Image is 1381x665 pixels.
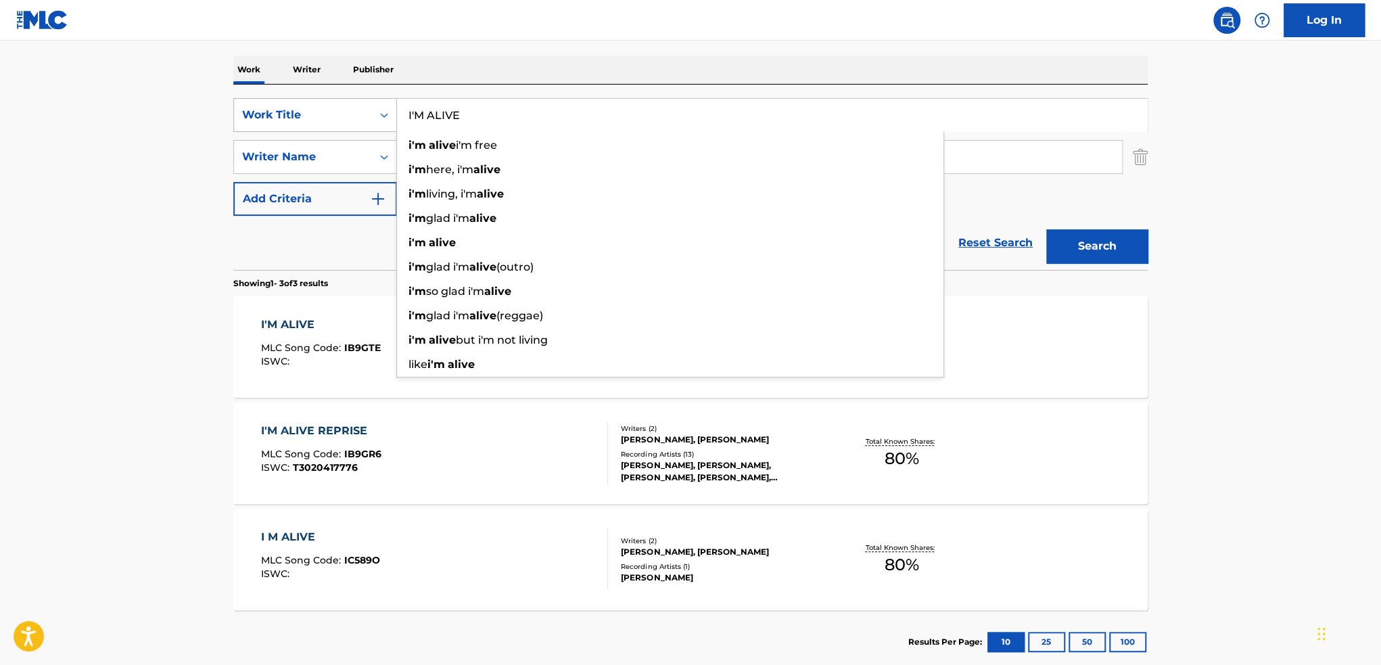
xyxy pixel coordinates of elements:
strong: i'm [408,236,426,249]
span: (outro) [496,260,534,273]
strong: alive [477,187,504,200]
button: Search [1046,229,1148,263]
span: ISWC : [261,461,293,474]
span: MLC Song Code : [261,554,344,566]
strong: alive [469,309,496,322]
strong: alive [484,285,511,298]
div: I M ALIVE [261,529,380,545]
p: Total Known Shares: [865,436,937,446]
div: Recording Artists ( 1 ) [621,561,825,572]
span: T3020417776 [293,461,358,474]
div: Writer Name [242,149,364,165]
button: 100 [1109,632,1146,652]
strong: i'm [408,285,426,298]
a: Log In [1284,3,1365,37]
a: Reset Search [952,228,1039,258]
button: Add Criteria [233,182,397,216]
strong: alive [473,163,500,176]
div: Recording Artists ( 13 ) [621,449,825,459]
span: but i'm not living [456,334,548,346]
span: living, i'm [426,187,477,200]
strong: alive [429,139,456,152]
p: Total Known Shares: [865,543,937,553]
strong: i'm [408,139,426,152]
img: help [1254,12,1270,28]
span: like [408,358,427,371]
span: IB9GR6 [344,448,381,460]
button: 50 [1069,632,1106,652]
div: Writers ( 2 ) [621,536,825,546]
img: 9d2ae6d4665cec9f34b9.svg [370,191,386,207]
img: MLC Logo [16,10,68,30]
p: Work [233,55,264,84]
img: search [1219,12,1235,28]
a: I'M ALIVE REPRISEMLC Song Code:IB9GR6ISWC:T3020417776Writers (2)[PERSON_NAME], [PERSON_NAME]Recor... [233,403,1148,504]
span: here, i'm [426,163,473,176]
span: (reggae) [496,309,543,322]
div: Drag [1317,614,1326,654]
div: [PERSON_NAME], [PERSON_NAME] [621,434,825,446]
div: [PERSON_NAME], [PERSON_NAME], [PERSON_NAME], [PERSON_NAME], [PERSON_NAME], [PERSON_NAME] [621,459,825,484]
p: Publisher [349,55,398,84]
span: glad i'm [426,212,469,225]
div: [PERSON_NAME] [621,572,825,584]
button: 25 [1028,632,1065,652]
div: Writers ( 2 ) [621,423,825,434]
span: 80 % [884,446,918,471]
span: so glad i'm [426,285,484,298]
strong: i'm [427,358,445,371]
strong: i'm [408,260,426,273]
strong: alive [469,212,496,225]
span: i'm free [456,139,497,152]
span: MLC Song Code : [261,448,344,460]
button: 10 [987,632,1025,652]
span: IB9GTE [344,342,381,354]
strong: i'm [408,163,426,176]
img: Delete Criterion [1133,140,1148,174]
span: MLC Song Code : [261,342,344,354]
div: I'M ALIVE [261,317,381,333]
form: Search Form [233,98,1148,270]
strong: i'm [408,187,426,200]
div: Work Title [242,107,364,123]
span: IC589O [344,554,380,566]
span: glad i'm [426,260,469,273]
span: ISWC : [261,568,293,580]
strong: i'm [408,309,426,322]
div: Help [1248,7,1275,34]
strong: alive [429,236,456,249]
a: Public Search [1213,7,1240,34]
span: ISWC : [261,355,293,367]
a: I'M ALIVEMLC Song Code:IB9GTEISWC:Writers (2)ELHARSH [PERSON_NAME], [PERSON_NAME]Recording Artist... [233,296,1148,398]
strong: alive [448,358,475,371]
strong: i'm [408,334,426,346]
iframe: Chat Widget [1313,600,1381,665]
div: I'M ALIVE REPRISE [261,423,381,439]
a: I M ALIVEMLC Song Code:IC589OISWC:Writers (2)[PERSON_NAME], [PERSON_NAME]Recording Artists (1)[PE... [233,509,1148,610]
p: Results Per Page: [908,636,985,648]
p: Writer [289,55,325,84]
div: [PERSON_NAME], [PERSON_NAME] [621,546,825,558]
span: 80 % [884,553,918,577]
strong: alive [429,334,456,346]
strong: i'm [408,212,426,225]
p: Showing 1 - 3 of 3 results [233,277,328,290]
span: glad i'm [426,309,469,322]
strong: alive [469,260,496,273]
